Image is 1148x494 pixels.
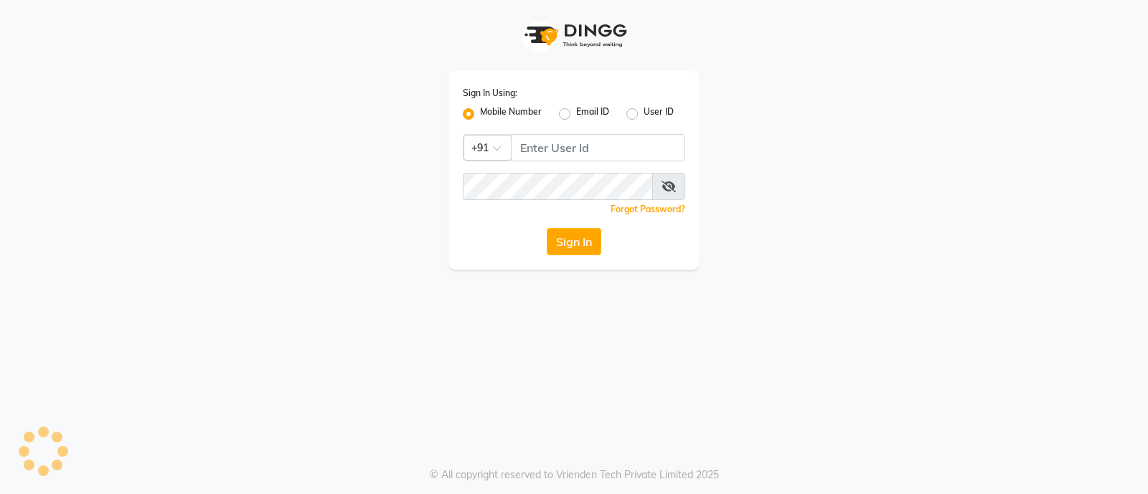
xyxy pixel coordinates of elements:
label: User ID [644,105,674,123]
a: Forgot Password? [611,204,685,214]
input: Username [463,173,653,200]
button: Sign In [547,228,601,255]
img: logo1.svg [517,14,631,57]
label: Email ID [576,105,609,123]
input: Username [511,134,685,161]
label: Sign In Using: [463,87,517,100]
label: Mobile Number [480,105,542,123]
